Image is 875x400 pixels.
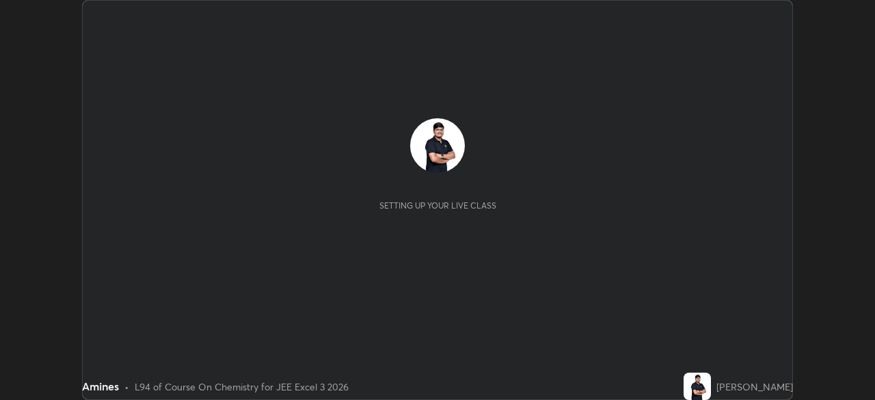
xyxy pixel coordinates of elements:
[82,378,119,395] div: Amines
[684,373,711,400] img: 233275cb9adc4a56a51a9adff78a3b51.jpg
[410,118,465,173] img: 233275cb9adc4a56a51a9adff78a3b51.jpg
[716,379,793,394] div: [PERSON_NAME]
[135,379,349,394] div: L94 of Course On Chemistry for JEE Excel 3 2026
[124,379,129,394] div: •
[379,200,496,211] div: Setting up your live class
